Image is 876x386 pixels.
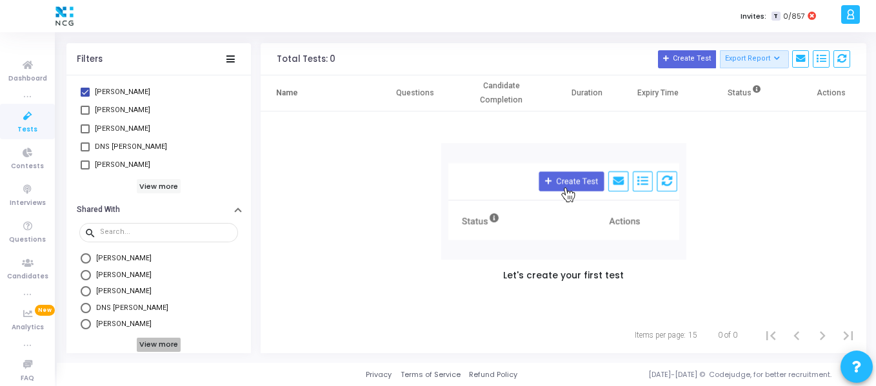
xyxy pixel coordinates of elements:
span: DNS [PERSON_NAME] [95,139,167,155]
span: FAQ [21,373,34,384]
span: Dashboard [8,73,47,84]
input: Search... [100,228,233,236]
span: Questions [9,235,46,246]
th: Name [261,75,380,111]
h6: View more [137,179,181,193]
span: DNS [PERSON_NAME] [91,303,168,314]
th: Duration [552,75,623,111]
button: Next page [810,322,835,348]
a: Privacy [366,369,392,380]
img: logo [52,3,77,29]
span: New [35,305,55,316]
span: Contests [11,161,44,172]
span: Tests [17,124,37,135]
h6: View more [137,338,181,352]
span: T [771,12,780,21]
div: Total Tests: 0 [277,54,335,64]
label: Invites: [741,11,766,22]
h6: Shared With [77,205,120,215]
span: 0/857 [783,11,805,22]
div: [DATE]-[DATE] © Codejudge, for better recruitment. [517,369,860,380]
span: [PERSON_NAME] [95,121,150,137]
span: [PERSON_NAME] [91,319,152,330]
th: Expiry Time [622,75,693,111]
div: Items per page: [635,329,686,341]
span: [PERSON_NAME] [91,253,152,264]
mat-icon: search [85,227,100,238]
button: Create Test [658,50,716,68]
a: Terms of Service [401,369,461,380]
div: Filters [77,54,103,64]
button: Export Report [720,50,789,68]
span: [PERSON_NAME] [91,286,152,297]
button: Shared With [66,200,251,220]
span: [PERSON_NAME] [95,84,150,100]
th: Actions [795,75,866,111]
div: 15 [688,329,697,341]
span: [PERSON_NAME] [91,270,152,281]
img: new test/contest [441,143,686,260]
th: Candidate Completion [451,75,552,111]
span: Analytics [12,322,44,333]
span: Interviews [10,198,46,209]
th: Questions [380,75,451,111]
button: Last page [835,322,861,348]
div: 0 of 0 [718,329,737,341]
a: Refund Policy [469,369,517,380]
span: [PERSON_NAME] [95,157,150,173]
span: [PERSON_NAME] [95,102,150,118]
button: Previous page [784,322,810,348]
button: First page [758,322,784,348]
h5: Let's create your first test [503,271,624,282]
span: Candidates [7,271,48,282]
th: Status [693,75,795,111]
